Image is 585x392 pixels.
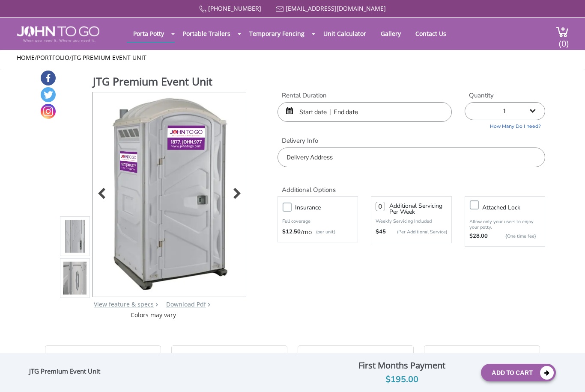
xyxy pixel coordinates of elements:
h3: Insurance [295,202,362,213]
h3: Attached lock [482,202,549,213]
button: Add To Cart [481,364,556,381]
h3: Additional Servicing Per Week [389,203,447,215]
span: (0) [558,31,569,49]
img: Mail [276,6,284,12]
a: [EMAIL_ADDRESS][DOMAIN_NAME] [286,4,386,12]
button: Live Chat [551,358,585,392]
a: Porta Potty [127,25,170,42]
strong: $28.00 [469,232,488,241]
h1: JTG Premium Event Unit [93,74,247,91]
img: right arrow icon [155,303,158,307]
strong: $45 [376,228,386,236]
div: /mo [282,228,353,236]
a: Facebook [41,71,56,85]
a: Download Pdf [166,300,206,308]
p: Allow only your users to enjoy your potty. [469,219,540,230]
img: Call [199,6,206,13]
label: Delivery Info [278,136,545,145]
div: Colors may vary [60,311,247,319]
a: Home [17,53,35,62]
img: Product [63,179,87,380]
div: First Months Payment [329,358,475,373]
a: Gallery [374,25,407,42]
a: How Many Do I need? [465,120,545,130]
img: chevron.png [208,303,210,307]
a: JTG Premium Event Unit [72,53,146,62]
a: Portfolio [37,53,69,62]
img: JOHN to go [17,26,99,42]
a: Portable Trailers [176,25,237,42]
ul: / / [17,53,569,62]
p: Full coverage [282,217,353,226]
a: View feature & specs [94,300,154,308]
a: Unit Calculator [317,25,373,42]
a: Twitter [41,87,56,102]
p: (per unit) [312,228,335,236]
strong: $12.50 [282,228,301,236]
img: Product [63,137,87,339]
label: Quantity [465,91,545,100]
a: Temporary Fencing [243,25,311,42]
a: Contact Us [409,25,453,42]
h2: Additional Options [278,176,545,194]
a: Instagram [41,104,56,119]
input: 0 [376,202,385,211]
p: Weekly Servicing Included [376,218,447,224]
img: Product [104,92,235,294]
img: cart a [556,26,569,38]
div: $195.00 [329,373,475,386]
p: (Per Additional Service) [386,229,447,235]
p: {One time fee} [492,232,536,241]
label: Rental Duration [278,91,452,100]
a: [PHONE_NUMBER] [208,4,261,12]
input: Start date | End date [278,102,452,122]
input: Delivery Address [278,147,545,167]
